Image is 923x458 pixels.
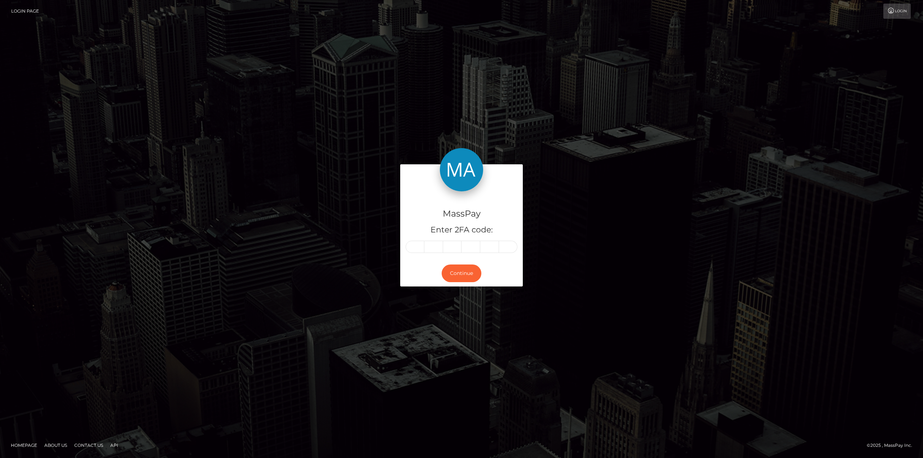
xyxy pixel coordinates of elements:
[406,224,517,236] h5: Enter 2FA code:
[107,440,121,451] a: API
[867,441,918,449] div: © 2025 , MassPay Inc.
[883,4,911,19] a: Login
[406,208,517,220] h4: MassPay
[440,148,483,191] img: MassPay
[442,264,481,282] button: Continue
[71,440,106,451] a: Contact Us
[11,4,39,19] a: Login Page
[41,440,70,451] a: About Us
[8,440,40,451] a: Homepage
